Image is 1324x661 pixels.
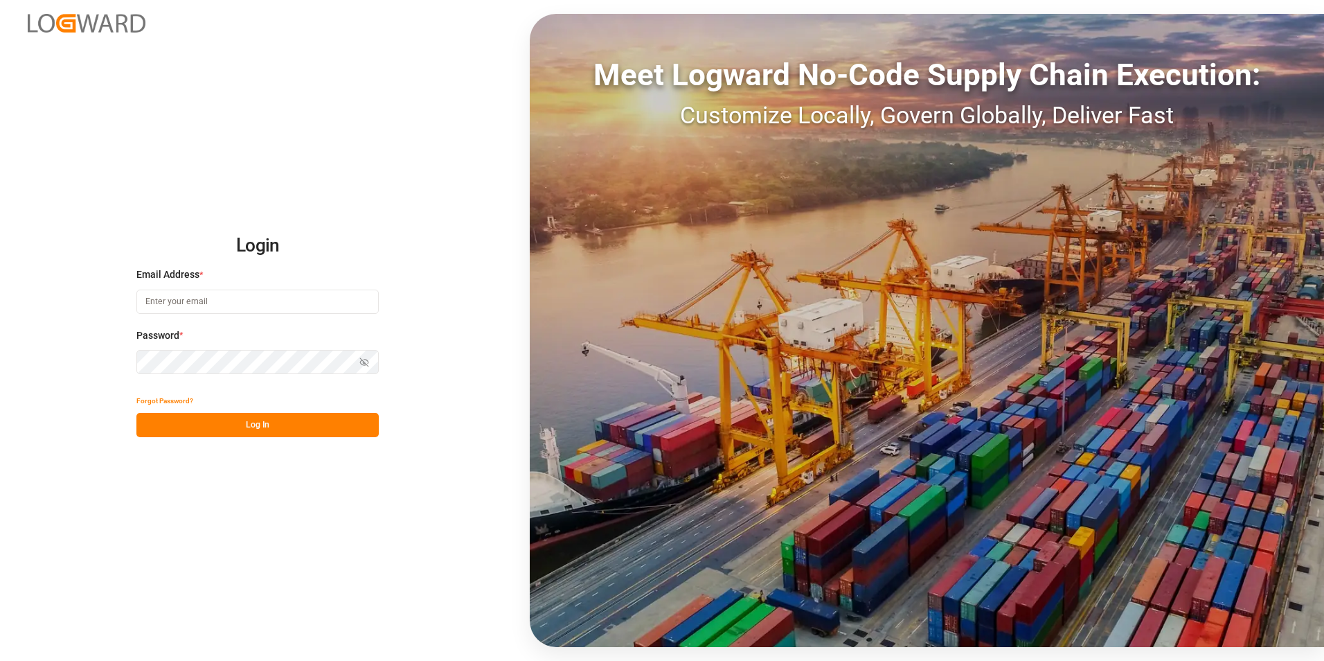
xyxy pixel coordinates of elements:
[136,267,199,282] span: Email Address
[136,389,193,413] button: Forgot Password?
[530,52,1324,98] div: Meet Logward No-Code Supply Chain Execution:
[530,98,1324,133] div: Customize Locally, Govern Globally, Deliver Fast
[28,14,145,33] img: Logward_new_orange.png
[136,328,179,343] span: Password
[136,413,379,437] button: Log In
[136,224,379,268] h2: Login
[136,290,379,314] input: Enter your email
